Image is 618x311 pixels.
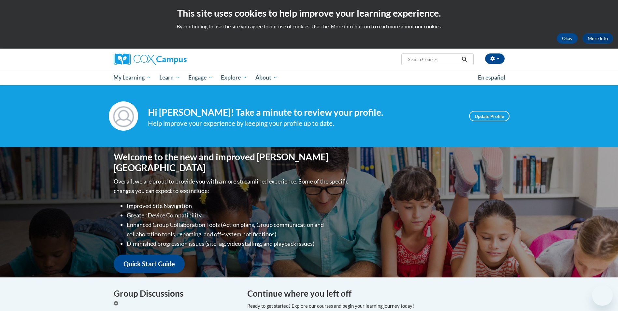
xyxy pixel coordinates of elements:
[251,70,282,85] a: About
[127,220,350,239] li: Enhanced Group Collaboration Tools (Action plans, Group communication and collaboration tools, re...
[114,152,350,173] h1: Welcome to the new and improved [PERSON_NAME][GEOGRAPHIC_DATA]
[247,287,505,300] h4: Continue where you left off
[188,74,213,81] span: Engage
[127,239,350,248] li: Diminished progression issues (site lag, video stalling, and playback issues)
[114,287,237,300] h4: Group Discussions
[114,53,187,65] img: Cox Campus
[109,70,155,85] a: My Learning
[221,74,247,81] span: Explore
[184,70,217,85] a: Engage
[478,74,505,81] span: En español
[113,74,151,81] span: My Learning
[469,111,510,121] a: Update Profile
[582,33,613,44] a: More Info
[159,74,180,81] span: Learn
[127,201,350,211] li: Improved Site Navigation
[217,70,251,85] a: Explore
[592,285,613,306] iframe: Button to launch messaging window
[104,70,514,85] div: Main menu
[109,101,138,131] img: Profile Image
[127,211,350,220] li: Greater Device Compatibility
[114,53,237,65] a: Cox Campus
[255,74,278,81] span: About
[155,70,184,85] a: Learn
[114,255,185,273] a: Quick Start Guide
[148,107,459,118] h4: Hi [PERSON_NAME]! Take a minute to review your profile.
[557,33,578,44] button: Okay
[407,55,459,63] input: Search Courses
[148,118,459,129] div: Help improve your experience by keeping your profile up to date.
[459,55,469,63] button: Search
[5,7,613,20] h2: This site uses cookies to help improve your learning experience.
[5,23,613,30] p: By continuing to use the site you agree to our use of cookies. Use the ‘More info’ button to read...
[114,177,350,196] p: Overall, we are proud to provide you with a more streamlined experience. Some of the specific cha...
[474,71,510,84] a: En español
[485,53,505,64] button: Account Settings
